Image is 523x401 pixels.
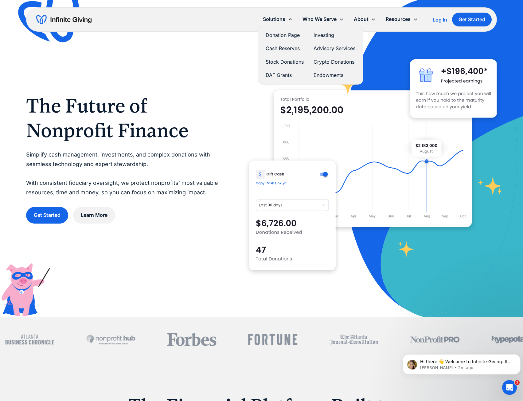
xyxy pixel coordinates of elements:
a: Cash Reserves [266,44,304,53]
a: home [36,15,92,25]
a: Investing [314,31,355,39]
div: About [354,15,369,23]
span: 1 [515,380,520,385]
div: Resources [381,13,423,26]
a: Get Started [452,13,492,26]
div: Solutions [263,15,285,23]
a: Stock Donations [266,58,304,66]
a: DAF Grants [266,71,304,79]
div: Resources [386,15,411,23]
a: Log In [433,16,447,23]
div: Log In [433,17,447,22]
a: Advisory Services [314,44,355,53]
img: nonprofit donation platform [274,90,472,227]
a: Get Started [26,207,68,223]
a: Endowments [314,71,355,79]
h1: The Future of Nonprofit Finance [26,93,224,143]
img: donation software for nonprofits [249,161,336,270]
div: Who We Serve [302,15,337,23]
iframe: Intercom notifications message [400,341,523,384]
img: fundraising star [478,176,503,196]
div: Who We Serve [298,13,349,26]
a: Learn More [73,207,115,223]
nav: Solutions [258,26,363,85]
div: About [349,13,381,26]
div: Solutions [258,13,298,26]
iframe: Intercom live chat [502,380,517,395]
a: Donation Page [266,31,304,39]
p: Simplify cash management, investments, and complex donations with seamless technology and expert ... [26,150,224,197]
a: Crypto Donations [314,58,355,66]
